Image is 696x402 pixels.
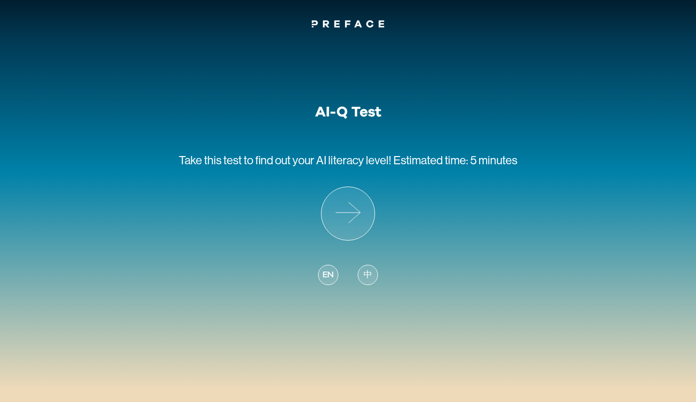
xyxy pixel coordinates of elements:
h1: AI-Q Test [315,103,381,121]
span: EN [322,269,334,282]
span: Estimated time: 5 minutes [393,154,517,167]
span: find out your AI literacy level! [255,154,391,167]
span: 中 [363,269,372,282]
span: Take this test to [179,154,253,167]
